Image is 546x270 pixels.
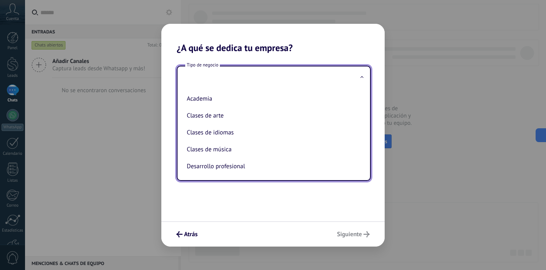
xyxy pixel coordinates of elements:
[184,141,361,158] li: Clases de música
[185,62,220,68] span: Tipo de negocio
[184,158,361,175] li: Desarrollo profesional
[184,124,361,141] li: Clases de idiomas
[184,107,361,124] li: Clases de arte
[184,232,198,237] span: Atrás
[161,24,385,53] h2: ¿A qué se dedica tu empresa?
[184,90,361,107] li: Academia
[184,175,361,192] li: Entrenamiento funcional
[173,228,201,241] button: Atrás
